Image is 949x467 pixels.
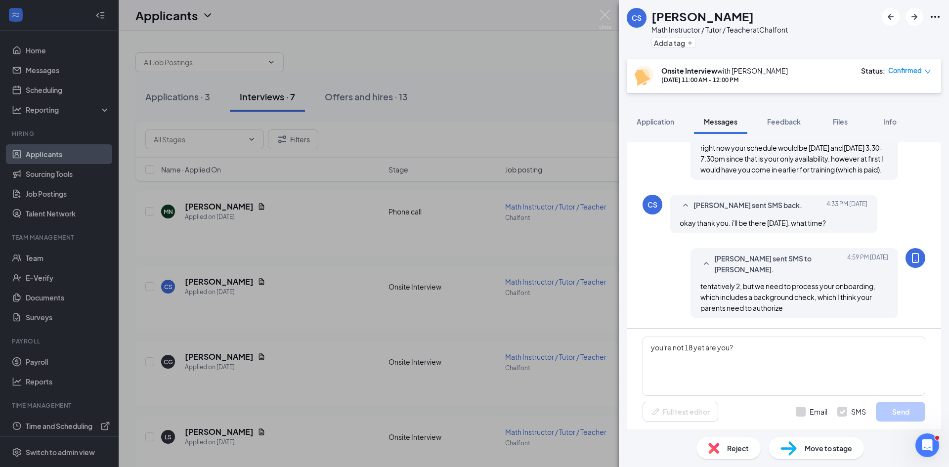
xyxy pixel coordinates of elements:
div: CS [632,13,642,23]
b: Onsite Interview [661,66,717,75]
span: Reject [727,443,749,454]
span: down [924,68,931,75]
textarea: you're not 18 yet are you? [643,337,925,396]
span: okay thank you. i'll be there [DATE]. what time? [680,218,826,227]
span: [DATE] 4:33 PM [826,200,867,212]
span: Files [833,117,848,126]
svg: ArrowLeftNew [885,11,897,23]
div: [DATE] 11:00 AM - 12:00 PM [661,76,788,84]
svg: Ellipses [929,11,941,23]
span: Confirmed [888,66,922,76]
span: [PERSON_NAME] sent SMS back. [693,200,802,212]
h1: [PERSON_NAME] [651,8,754,25]
svg: ArrowRight [908,11,920,23]
button: Send [876,402,925,422]
span: [PERSON_NAME] sent SMS to [PERSON_NAME]. [714,253,844,275]
div: Status : [861,66,885,76]
span: Messages [704,117,737,126]
div: with [PERSON_NAME] [661,66,788,76]
svg: MobileSms [909,252,921,264]
button: ArrowRight [906,8,923,26]
span: Feedback [767,117,801,126]
button: Full text editorPen [643,402,718,422]
span: Move to stage [805,443,852,454]
svg: SmallChevronUp [680,200,691,212]
svg: Plus [687,40,693,46]
iframe: Intercom live chat [915,433,939,457]
span: [DATE] 4:59 PM [847,253,888,275]
div: CS [647,200,657,210]
span: tentatively 2, but we need to process your onboarding, which includes a background check, which I... [700,282,875,312]
span: Info [883,117,897,126]
span: Application [637,117,674,126]
button: PlusAdd a tag [651,38,695,48]
button: ArrowLeftNew [882,8,900,26]
svg: SmallChevronUp [700,258,712,270]
svg: Pen [651,407,661,417]
div: Math Instructor / Tutor / Teacher at Chalfont [651,25,788,35]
